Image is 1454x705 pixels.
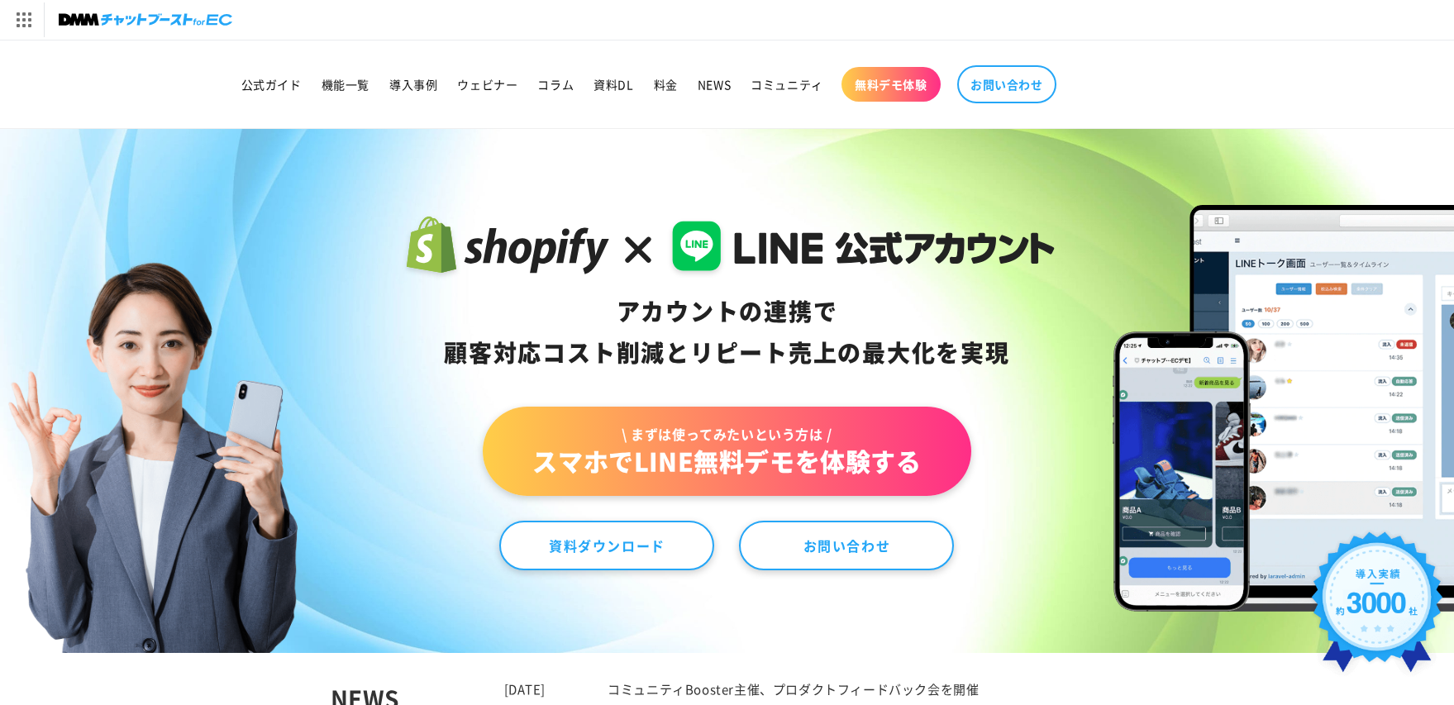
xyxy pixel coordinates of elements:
[644,67,688,102] a: 料金
[957,65,1056,103] a: お問い合わせ
[379,67,447,102] a: 導入事例
[841,67,941,102] a: 無料デモ体験
[654,77,678,92] span: 料金
[389,77,437,92] span: 導入事例
[739,521,954,570] a: お問い合わせ
[231,67,312,102] a: 公式ガイド
[527,67,584,102] a: コラム
[537,77,574,92] span: コラム
[399,291,1055,374] div: アカウントの連携で 顧客対応コスト削減と リピート売上の 最大化を実現
[457,77,517,92] span: ウェビナー
[741,67,833,102] a: コミュニティ
[608,680,979,698] a: コミュニティBooster主催、プロダクトフィードバック会を開催
[483,407,970,496] a: \ まずは使ってみたいという方は /スマホでLINE無料デモを体験する
[447,67,527,102] a: ウェビナー
[751,77,823,92] span: コミュニティ
[698,77,731,92] span: NEWS
[855,77,927,92] span: 無料デモ体験
[1304,525,1450,691] img: 導入実績約3000社
[584,67,643,102] a: 資料DL
[499,521,714,570] a: 資料ダウンロード
[312,67,379,102] a: 機能一覧
[322,77,369,92] span: 機能一覧
[241,77,302,92] span: 公式ガイド
[532,425,921,443] span: \ まずは使ってみたいという方は /
[970,77,1043,92] span: お問い合わせ
[2,2,44,37] img: サービス
[594,77,633,92] span: 資料DL
[688,67,741,102] a: NEWS
[504,680,546,698] time: [DATE]
[59,8,232,31] img: チャットブーストforEC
